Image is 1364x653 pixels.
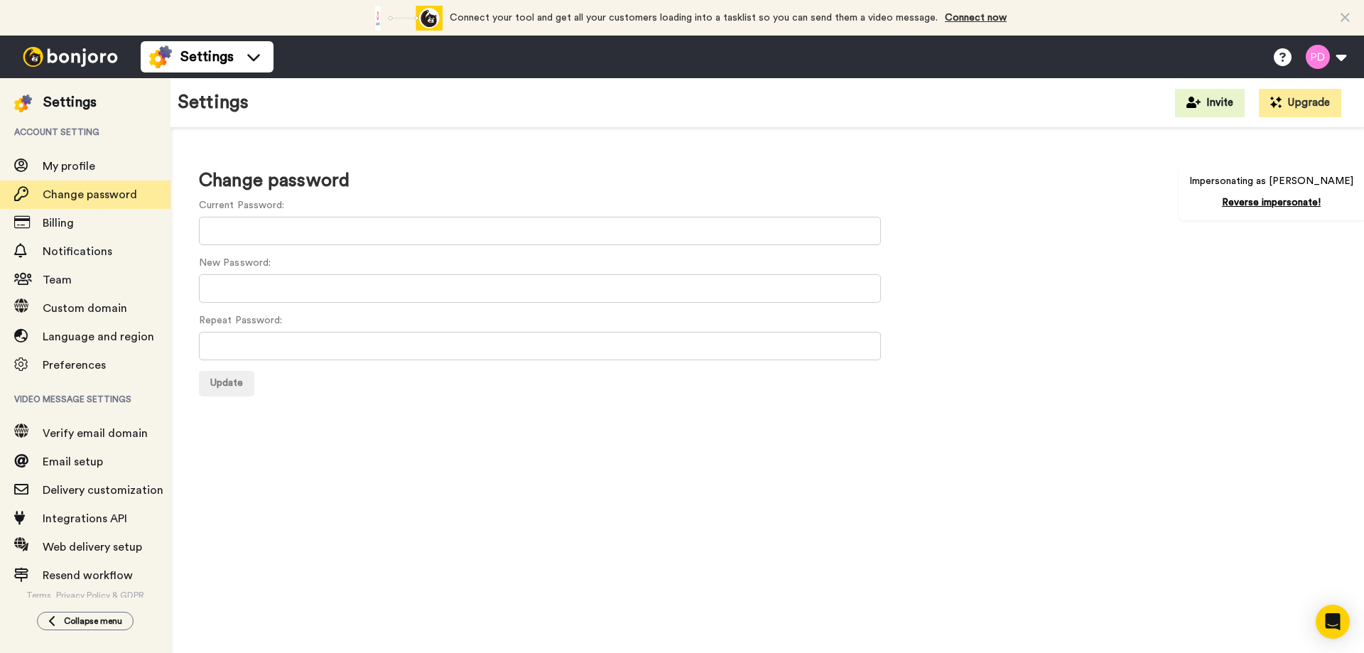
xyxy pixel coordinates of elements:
[43,92,97,112] div: Settings
[43,189,137,200] span: Change password
[43,513,127,524] span: Integrations API
[178,92,249,113] h1: Settings
[37,612,134,630] button: Collapse menu
[17,47,124,67] img: bj-logo-header-white.svg
[1189,174,1353,188] p: Impersonating as [PERSON_NAME]
[43,428,148,439] span: Verify email domain
[43,161,95,172] span: My profile
[199,171,1336,191] h1: Change password
[43,303,127,314] span: Custom domain
[149,45,172,68] img: settings-colored.svg
[180,47,234,67] span: Settings
[43,456,103,468] span: Email setup
[199,371,254,396] button: Update
[1259,89,1341,117] button: Upgrade
[1316,605,1350,639] div: Open Intercom Messenger
[14,95,32,112] img: settings-colored.svg
[199,313,282,328] label: Repeat Password:
[210,378,243,388] span: Update
[64,615,122,627] span: Collapse menu
[199,198,284,213] label: Current Password:
[364,6,443,31] div: animation
[43,485,163,496] span: Delivery customization
[43,360,106,371] span: Preferences
[43,217,74,229] span: Billing
[43,274,72,286] span: Team
[43,331,154,342] span: Language and region
[43,541,142,553] span: Web delivery setup
[43,570,133,581] span: Resend workflow
[43,246,112,257] span: Notifications
[945,13,1007,23] a: Connect now
[199,256,271,271] label: New Password:
[450,13,938,23] span: Connect your tool and get all your customers loading into a tasklist so you can send them a video...
[1175,89,1245,117] button: Invite
[1222,198,1321,207] a: Reverse impersonate!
